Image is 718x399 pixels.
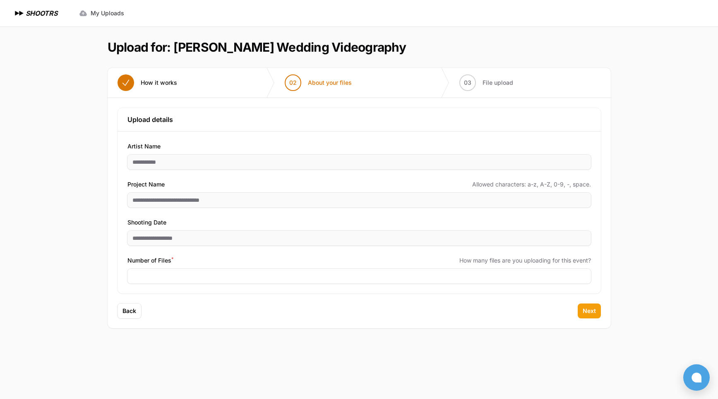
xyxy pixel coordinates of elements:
button: 03 File upload [449,68,523,98]
button: Next [578,303,601,318]
span: Project Name [127,179,165,189]
span: How it works [141,79,177,87]
span: Artist Name [127,141,161,151]
button: How it works [108,68,187,98]
span: Shooting Date [127,217,166,227]
span: File upload [483,79,513,87]
span: Allowed characters: a-z, A-Z, 0-9, -, space. [472,180,591,189]
span: Number of Files [127,256,173,265]
span: Back [122,307,136,315]
a: SHOOTRS SHOOTRS [13,8,58,18]
h3: Upload details [127,115,591,124]
a: My Uploads [74,6,129,21]
span: 02 [289,79,297,87]
span: Next [583,307,596,315]
button: Open chat window [683,364,710,391]
span: How many files are you uploading for this event? [459,256,591,265]
img: SHOOTRS [13,8,26,18]
span: About your files [308,79,352,87]
button: Back [118,303,141,318]
span: My Uploads [91,9,124,17]
button: 02 About your files [275,68,362,98]
span: 03 [464,79,471,87]
h1: Upload for: [PERSON_NAME] Wedding Videography [108,40,406,55]
h1: SHOOTRS [26,8,58,18]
